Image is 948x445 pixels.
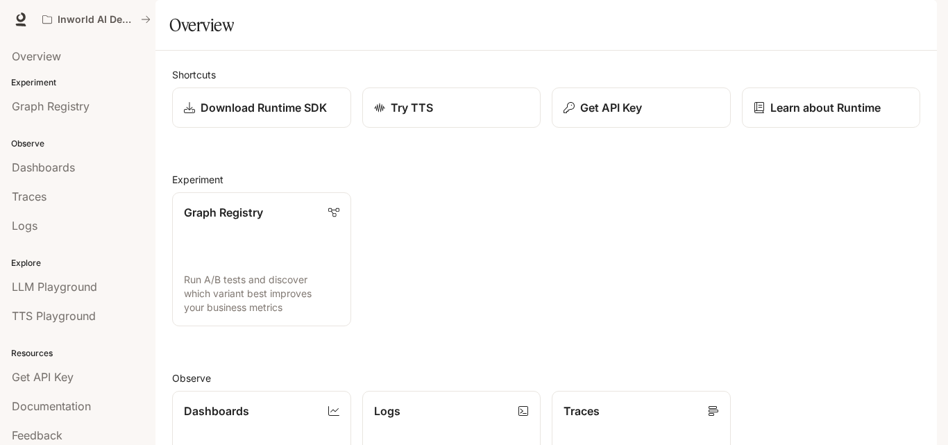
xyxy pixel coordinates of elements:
p: Run A/B tests and discover which variant best improves your business metrics [184,273,339,314]
p: Dashboards [184,403,249,419]
a: Download Runtime SDK [172,87,351,128]
h2: Shortcuts [172,67,920,82]
button: Get API Key [552,87,731,128]
p: Traces [564,403,600,419]
p: Graph Registry [184,204,263,221]
h1: Overview [169,11,234,39]
h2: Experiment [172,172,920,187]
p: Learn about Runtime [770,99,881,116]
p: Get API Key [580,99,642,116]
a: Try TTS [362,87,541,128]
a: Learn about Runtime [742,87,921,128]
p: Try TTS [391,99,433,116]
a: Graph RegistryRun A/B tests and discover which variant best improves your business metrics [172,192,351,326]
p: Download Runtime SDK [201,99,327,116]
p: Logs [374,403,400,419]
p: Inworld AI Demos [58,14,135,26]
h2: Observe [172,371,920,385]
button: All workspaces [36,6,157,33]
